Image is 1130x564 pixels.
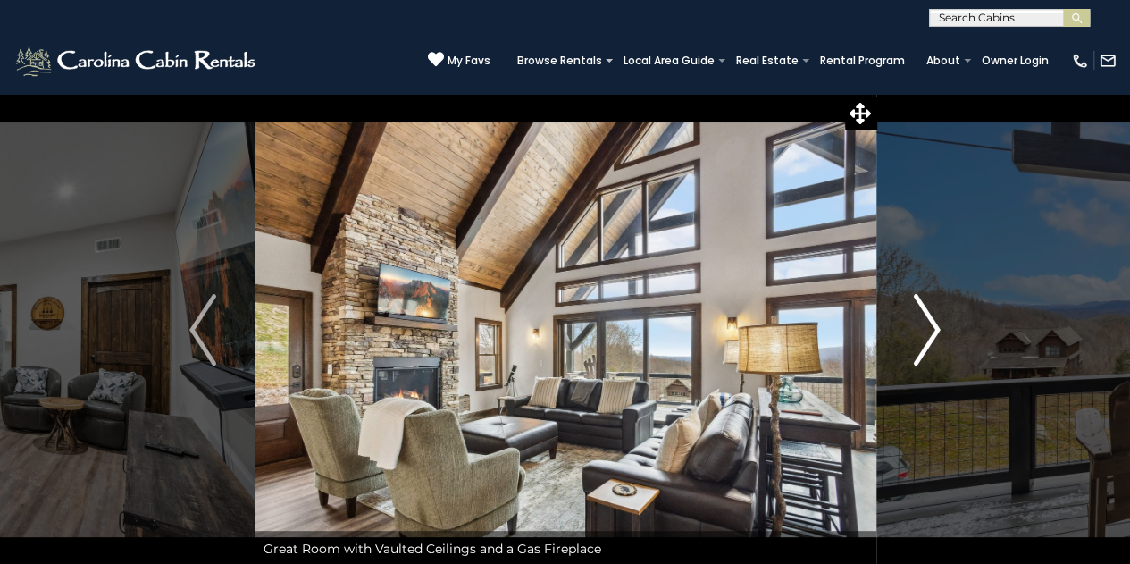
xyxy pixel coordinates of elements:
[973,48,1058,73] a: Owner Login
[1099,52,1117,70] img: mail-regular-white.png
[727,48,808,73] a: Real Estate
[811,48,914,73] a: Rental Program
[508,48,611,73] a: Browse Rentals
[1071,52,1089,70] img: phone-regular-white.png
[917,48,969,73] a: About
[914,294,941,366] img: arrow
[13,43,261,79] img: White-1-2.png
[189,294,216,366] img: arrow
[428,51,490,70] a: My Favs
[615,48,724,73] a: Local Area Guide
[448,53,490,69] span: My Favs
